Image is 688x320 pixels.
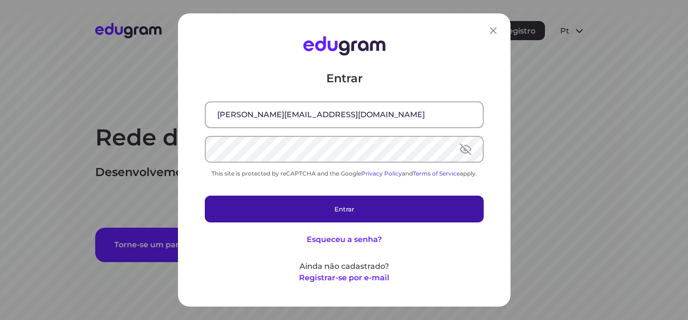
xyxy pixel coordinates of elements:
[299,272,389,284] button: Registrar-se por e-mail
[413,170,460,177] a: Terms of Service
[307,234,382,245] button: Esqueceu a senha?
[205,71,484,86] p: Entrar
[206,102,483,127] input: E-mail
[205,261,484,272] p: Ainda não cadastrado?
[205,196,484,222] button: Entrar
[205,170,484,177] div: This site is protected by reCAPTCHA and the Google and apply.
[303,36,385,55] img: Edugram Logo
[361,170,402,177] a: Privacy Policy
